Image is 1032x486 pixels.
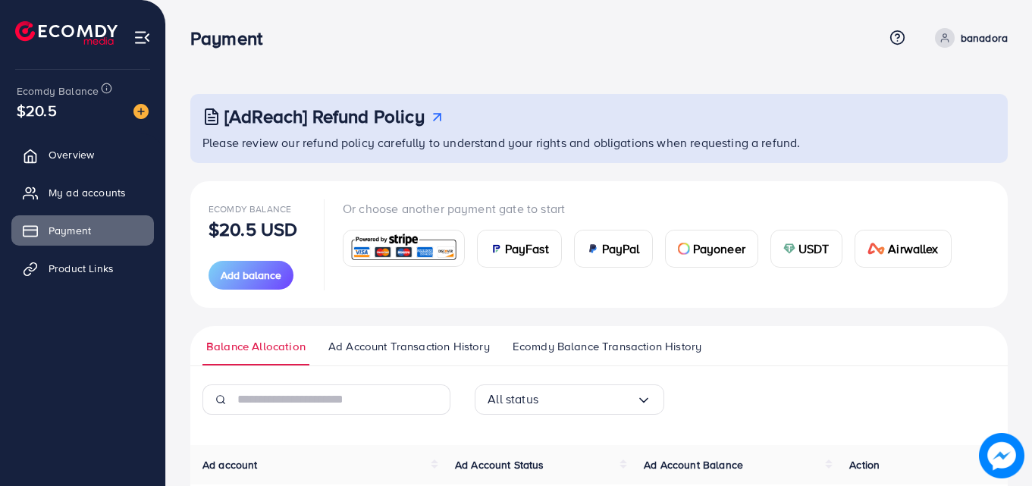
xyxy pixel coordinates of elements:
[209,261,293,290] button: Add balance
[49,147,94,162] span: Overview
[783,243,795,255] img: card
[49,261,114,276] span: Product Links
[343,230,465,267] a: card
[455,457,544,472] span: Ad Account Status
[798,240,830,258] span: USDT
[209,202,291,215] span: Ecomdy Balance
[929,28,1008,48] a: banadora
[644,457,743,472] span: Ad Account Balance
[49,223,91,238] span: Payment
[221,268,281,283] span: Add balance
[678,243,690,255] img: card
[574,230,653,268] a: cardPayPal
[979,433,1024,478] img: image
[17,83,99,99] span: Ecomdy Balance
[190,27,274,49] h3: Payment
[328,338,490,355] span: Ad Account Transaction History
[206,338,306,355] span: Balance Allocation
[855,230,952,268] a: cardAirwallex
[49,185,126,200] span: My ad accounts
[602,240,640,258] span: PayPal
[587,243,599,255] img: card
[505,240,549,258] span: PayFast
[488,387,538,411] span: All status
[224,105,425,127] h3: [AdReach] Refund Policy
[202,457,258,472] span: Ad account
[665,230,758,268] a: cardPayoneer
[849,457,880,472] span: Action
[11,215,154,246] a: Payment
[343,199,964,218] p: Or choose another payment gate to start
[202,133,999,152] p: Please review our refund policy carefully to understand your rights and obligations when requesti...
[209,220,297,238] p: $20.5 USD
[15,21,118,45] img: logo
[17,99,57,121] span: $20.5
[475,384,664,415] div: Search for option
[490,243,502,255] img: card
[11,253,154,284] a: Product Links
[11,140,154,170] a: Overview
[133,104,149,119] img: image
[961,29,1008,47] p: banadora
[348,232,460,265] img: card
[133,29,151,46] img: menu
[770,230,842,268] a: cardUSDT
[11,177,154,208] a: My ad accounts
[513,338,701,355] span: Ecomdy Balance Transaction History
[888,240,938,258] span: Airwallex
[477,230,562,268] a: cardPayFast
[693,240,745,258] span: Payoneer
[867,243,886,255] img: card
[538,387,636,411] input: Search for option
